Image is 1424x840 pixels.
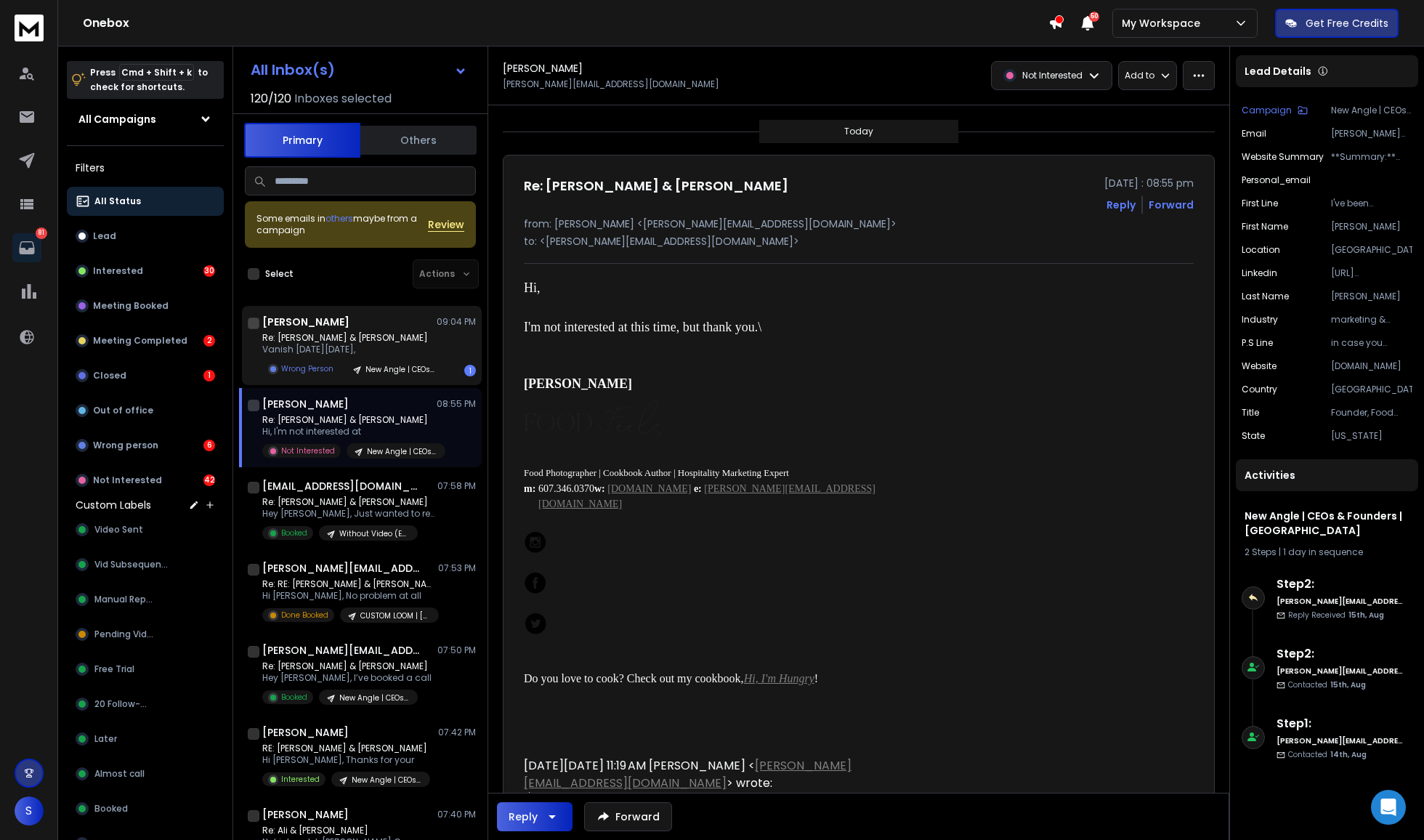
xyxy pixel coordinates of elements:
[67,222,224,251] button: Lead
[1331,360,1412,372] p: [DOMAIN_NAME]
[1331,128,1412,140] p: [PERSON_NAME][EMAIL_ADDRESS][DOMAIN_NAME]
[1242,407,1259,419] p: title
[524,234,1194,249] p: to: <[PERSON_NAME][EMAIL_ADDRESS][DOMAIN_NAME]>
[262,332,437,344] p: Re: [PERSON_NAME] & [PERSON_NAME]
[1242,291,1289,302] p: Last Name
[352,775,421,786] p: New Angle | CEOs & Founders | [GEOGRAPHIC_DATA]
[67,291,224,320] button: Meeting Booked
[1242,267,1277,279] p: linkedin
[281,692,307,703] p: Booked
[93,230,116,242] p: Lead
[1306,16,1388,31] p: Get Free Credits
[1331,407,1412,419] p: Founder, Food Photographer + Brand Consultant
[67,690,224,719] button: 20 Follow-up
[1125,70,1154,81] p: Add to
[1236,459,1418,491] div: Activities
[67,326,224,355] button: Meeting Completed2
[67,431,224,460] button: Wrong person6
[262,315,349,329] h1: [PERSON_NAME]
[256,213,428,236] div: Some emails in maybe from a campaign
[93,335,187,347] p: Meeting Completed
[464,365,476,376] div: 1
[524,672,744,684] span: Do you love to cook? Check out my cookbook,
[12,233,41,262] a: 81
[339,692,409,703] p: New Angle | CEOs & Founders | [GEOGRAPHIC_DATA]
[203,265,215,277] div: 30
[93,370,126,381] p: Closed
[1330,749,1367,760] span: 14th, Aug
[119,64,194,81] span: Cmd + Shift + k
[67,105,224,134] button: All Campaigns
[15,796,44,825] button: S
[1104,176,1194,190] p: [DATE] : 08:55 pm
[262,661,432,672] p: Re: [PERSON_NAME] & [PERSON_NAME]
[94,733,117,745] span: Later
[1331,267,1412,279] p: [URL][DOMAIN_NAME][PERSON_NAME]
[262,508,437,520] p: Hey [PERSON_NAME], Just wanted to remind
[524,757,948,792] div: [DATE][DATE] 11:19 AM [PERSON_NAME] < > wrote:
[281,528,307,538] p: Booked
[262,344,437,355] p: Vanish [DATE][DATE],
[262,743,430,754] p: RE: [PERSON_NAME] & [PERSON_NAME]
[1331,151,1412,163] p: **Summary:** FoodxFeels, based in [GEOGRAPHIC_DATA], [US_STATE], is a creative studio specializin...
[1330,679,1366,690] span: 15th, Aug
[360,610,430,621] p: CUSTOM LOOM | [PERSON_NAME] | WHOLE WORLD
[1331,244,1412,256] p: [GEOGRAPHIC_DATA]
[438,727,476,738] p: 07:42 PM
[94,629,158,640] span: Pending Video
[428,217,464,232] button: Review
[1331,198,1412,209] p: I've been admiring how you're making Tampa's culinary scene look and feel unforgettable, one shot...
[203,370,215,381] div: 1
[814,672,818,684] span: !
[93,265,143,277] p: Interested
[524,571,547,594] img: facebook_circle_black-32.png
[524,217,1194,231] p: from: [PERSON_NAME] <[PERSON_NAME][EMAIL_ADDRESS][DOMAIN_NAME]>
[67,187,224,216] button: All Status
[244,123,360,158] button: Primary
[94,768,145,780] span: Almost call
[67,724,224,754] button: Later
[262,825,437,836] p: Re: Ali & [PERSON_NAME]
[262,590,437,602] p: Hi [PERSON_NAME], No problem at all
[90,65,208,94] p: Press to check for shortcuts.
[36,227,47,239] p: 81
[1331,291,1412,302] p: [PERSON_NAME]
[1245,546,1409,558] div: |
[1331,337,1412,349] p: in case you haven't noticed, the sun's been extra generous here, just like your work!
[1242,198,1278,209] p: First Line
[262,561,422,576] h1: [PERSON_NAME][EMAIL_ADDRESS][DOMAIN_NAME]
[1242,105,1292,116] p: Campaign
[94,663,134,675] span: Free Trial
[1242,337,1273,349] p: P.S Line
[67,655,224,684] button: Free Trial
[294,90,392,108] h3: Inboxes selected
[524,483,535,494] b: m:
[281,610,328,621] p: Done Booked
[524,467,789,478] font: Food Photographer | Cookbook Author | Hospitality Marketing Expert
[1331,430,1412,442] p: [US_STATE]
[1331,221,1412,233] p: [PERSON_NAME]
[367,446,437,457] p: New Angle | CEOs & Founders | [GEOGRAPHIC_DATA]
[339,528,409,539] p: Without Video (Email & AI Services)
[67,158,224,178] h3: Filters
[1288,749,1367,760] p: Contacted
[67,396,224,425] button: Out of office
[203,474,215,486] div: 42
[15,15,44,41] img: logo
[262,672,432,684] p: Hey [PERSON_NAME], I’ve booked a call
[1245,546,1277,558] span: 2 Steps
[265,268,294,280] label: Select
[67,550,224,579] button: Vid Subsequence
[1277,735,1404,746] h6: [PERSON_NAME][EMAIL_ADDRESS][DOMAIN_NAME]
[94,559,171,570] span: Vid Subsequence
[262,397,349,411] h1: [PERSON_NAME]
[437,398,476,410] p: 08:55 PM
[1245,64,1311,78] p: Lead Details
[281,774,320,785] p: Interested
[78,112,156,126] h1: All Campaigns
[1107,198,1136,212] button: Reply
[1242,430,1265,442] p: state
[93,440,158,451] p: Wrong person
